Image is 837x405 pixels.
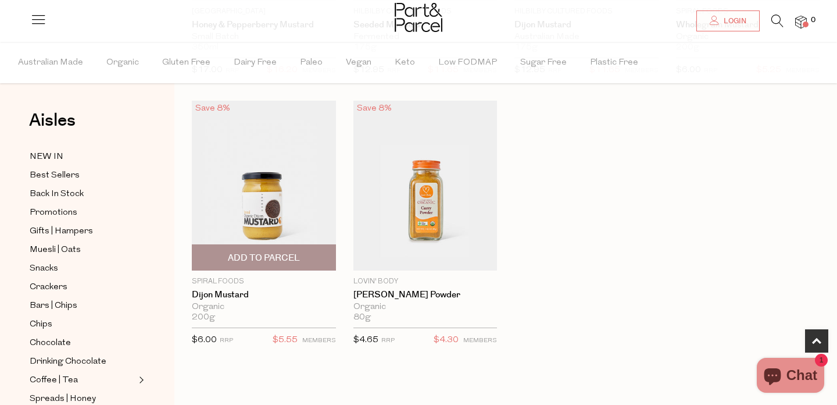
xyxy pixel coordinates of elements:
[30,224,135,239] a: Gifts | Hampers
[30,150,135,164] a: NEW IN
[353,101,395,116] div: Save 8%
[30,280,135,294] a: Crackers
[721,16,746,26] span: Login
[192,244,336,271] button: Add To Parcel
[434,333,459,348] span: $4.30
[30,187,84,201] span: Back In Stock
[192,336,217,344] span: $6.00
[30,205,135,220] a: Promotions
[30,336,71,350] span: Chocolate
[30,206,77,220] span: Promotions
[808,15,818,26] span: 0
[353,336,378,344] span: $4.65
[162,42,210,83] span: Gluten Free
[353,101,498,271] img: Curry Powder
[30,169,80,183] span: Best Sellers
[353,302,498,312] div: Organic
[192,312,215,323] span: 200g
[696,10,760,31] a: Login
[30,317,135,332] a: Chips
[18,42,83,83] span: Australian Made
[30,225,93,239] span: Gifts | Hampers
[106,42,139,83] span: Organic
[234,42,277,83] span: Dairy Free
[30,354,135,369] a: Drinking Chocolate
[30,280,67,294] span: Crackers
[192,101,234,116] div: Save 8%
[30,243,135,257] a: Muesli | Oats
[192,290,336,300] a: Dijon Mustard
[30,318,52,332] span: Chips
[395,42,415,83] span: Keto
[30,243,81,257] span: Muesli | Oats
[192,101,336,271] img: Dijon Mustard
[220,337,233,344] small: RRP
[590,42,638,83] span: Plastic Free
[228,252,300,264] span: Add To Parcel
[30,355,106,369] span: Drinking Chocolate
[30,374,78,388] span: Coffee | Tea
[395,3,442,32] img: Part&Parcel
[30,150,63,164] span: NEW IN
[136,373,144,387] button: Expand/Collapse Coffee | Tea
[520,42,567,83] span: Sugar Free
[353,290,498,300] a: [PERSON_NAME] Powder
[29,108,76,133] span: Aisles
[192,302,336,312] div: Organic
[30,336,135,350] a: Chocolate
[795,16,807,28] a: 0
[192,276,336,287] p: Spiral Foods
[30,299,135,313] a: Bars | Chips
[302,337,336,344] small: MEMBERS
[346,42,371,83] span: Vegan
[353,312,371,323] span: 80g
[30,299,77,313] span: Bars | Chips
[273,333,298,348] span: $5.55
[753,358,828,396] inbox-online-store-chat: Shopify online store chat
[30,187,135,201] a: Back In Stock
[381,337,395,344] small: RRP
[29,112,76,141] a: Aisles
[463,337,497,344] small: MEMBERS
[30,261,135,276] a: Snacks
[30,168,135,183] a: Best Sellers
[300,42,323,83] span: Paleo
[353,276,498,287] p: Lovin' Body
[438,42,497,83] span: Low FODMAP
[30,373,135,388] a: Coffee | Tea
[30,262,58,276] span: Snacks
